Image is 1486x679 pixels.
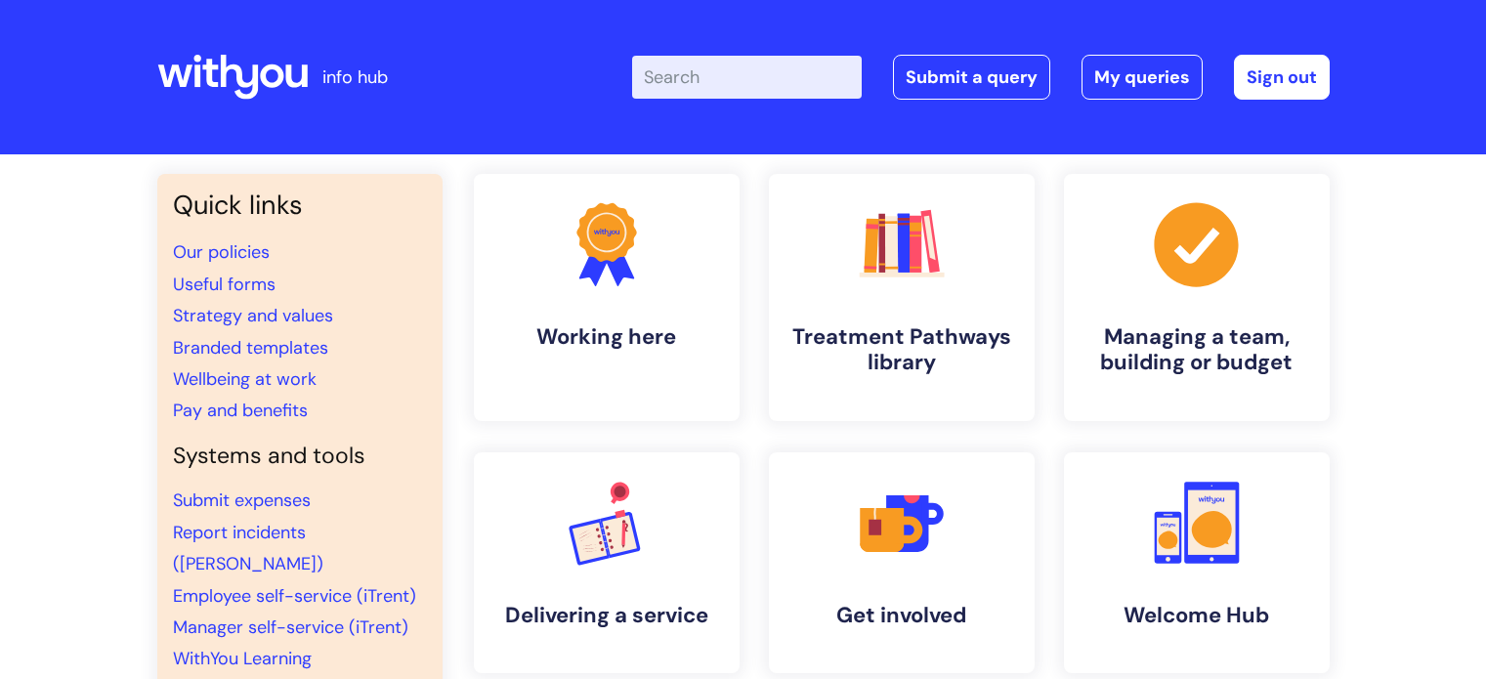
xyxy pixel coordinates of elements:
h4: Delivering a service [489,603,724,628]
a: Delivering a service [474,452,740,673]
p: info hub [322,62,388,93]
div: | - [632,55,1330,100]
h4: Treatment Pathways library [785,324,1019,376]
a: Get involved [769,452,1035,673]
a: Sign out [1234,55,1330,100]
a: Welcome Hub [1064,452,1330,673]
h4: Working here [489,324,724,350]
a: Working here [474,174,740,421]
a: Employee self-service (iTrent) [173,584,416,608]
a: Report incidents ([PERSON_NAME]) [173,521,323,575]
a: Manager self-service (iTrent) [173,615,408,639]
a: Wellbeing at work [173,367,317,391]
a: Strategy and values [173,304,333,327]
a: Useful forms [173,273,276,296]
a: My queries [1082,55,1203,100]
a: Branded templates [173,336,328,360]
a: Our policies [173,240,270,264]
h3: Quick links [173,190,427,221]
a: Treatment Pathways library [769,174,1035,421]
a: Pay and benefits [173,399,308,422]
h4: Welcome Hub [1080,603,1314,628]
a: Managing a team, building or budget [1064,174,1330,421]
h4: Systems and tools [173,443,427,470]
input: Search [632,56,862,99]
h4: Managing a team, building or budget [1080,324,1314,376]
a: WithYou Learning [173,647,312,670]
a: Submit a query [893,55,1050,100]
h4: Get involved [785,603,1019,628]
a: Submit expenses [173,488,311,512]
